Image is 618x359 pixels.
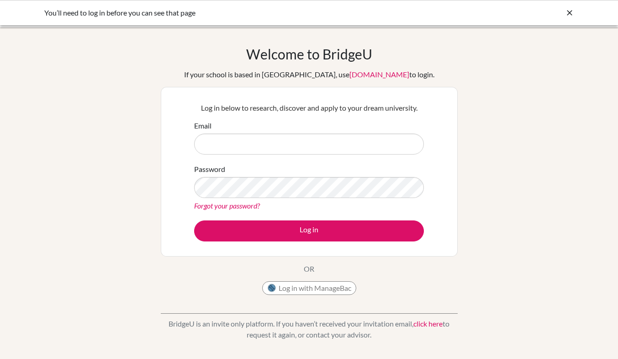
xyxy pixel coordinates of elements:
[184,69,434,80] div: If your school is based in [GEOGRAPHIC_DATA], use to login.
[246,46,372,62] h1: Welcome to BridgeU
[161,318,458,340] p: BridgeU is an invite only platform. If you haven’t received your invitation email, to request it ...
[194,201,260,210] a: Forgot your password?
[194,164,225,175] label: Password
[194,102,424,113] p: Log in below to research, discover and apply to your dream university.
[194,220,424,241] button: Log in
[349,70,409,79] a: [DOMAIN_NAME]
[262,281,356,295] button: Log in with ManageBac
[413,319,443,328] a: click here
[304,263,314,274] p: OR
[44,7,437,18] div: You’ll need to log in before you can see that page
[194,120,211,131] label: Email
